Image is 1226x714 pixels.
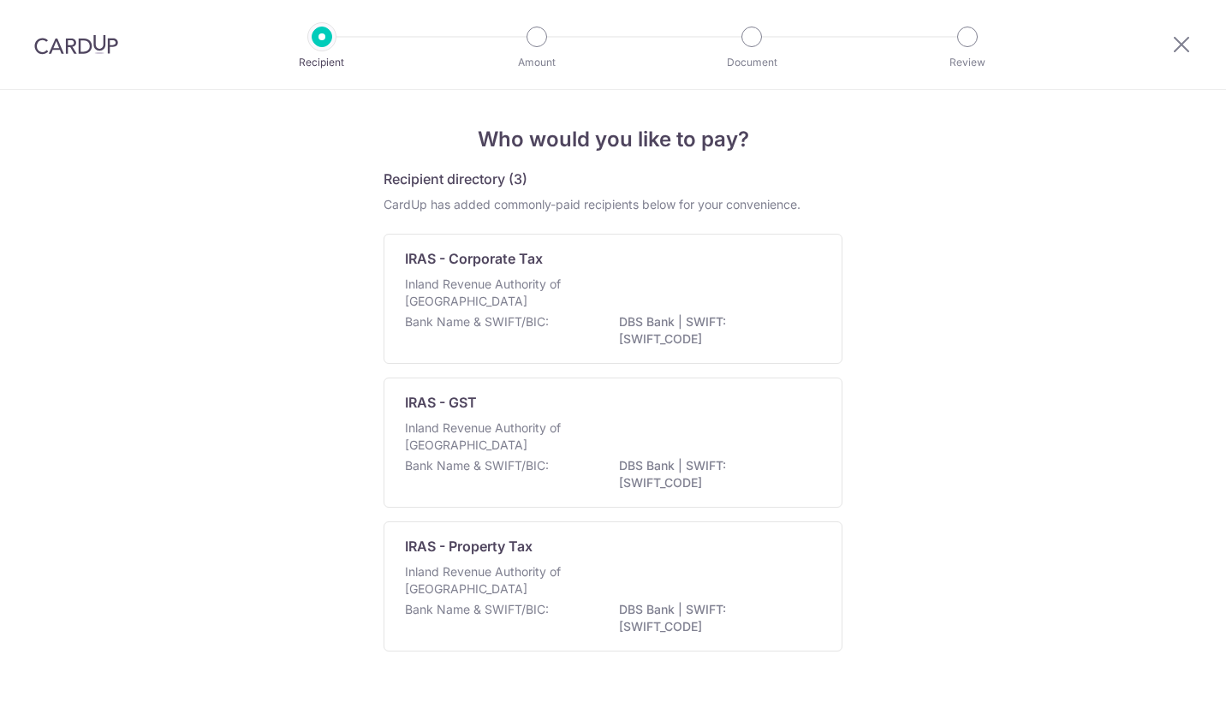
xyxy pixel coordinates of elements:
p: DBS Bank | SWIFT: [SWIFT_CODE] [619,313,811,348]
p: Document [688,54,815,71]
p: Recipient [259,54,385,71]
p: IRAS - GST [405,392,477,413]
p: Amount [473,54,600,71]
p: Inland Revenue Authority of [GEOGRAPHIC_DATA] [405,276,586,310]
p: IRAS - Property Tax [405,536,533,556]
h5: Recipient directory (3) [384,169,527,189]
p: DBS Bank | SWIFT: [SWIFT_CODE] [619,601,811,635]
h4: Who would you like to pay? [384,124,842,155]
p: Review [904,54,1031,71]
p: IRAS - Corporate Tax [405,248,543,269]
p: Inland Revenue Authority of [GEOGRAPHIC_DATA] [405,419,586,454]
p: Bank Name & SWIFT/BIC: [405,313,549,330]
p: Bank Name & SWIFT/BIC: [405,457,549,474]
div: CardUp has added commonly-paid recipients below for your convenience. [384,196,842,213]
p: Inland Revenue Authority of [GEOGRAPHIC_DATA] [405,563,586,598]
img: CardUp [34,34,118,55]
p: DBS Bank | SWIFT: [SWIFT_CODE] [619,457,811,491]
p: Bank Name & SWIFT/BIC: [405,601,549,618]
